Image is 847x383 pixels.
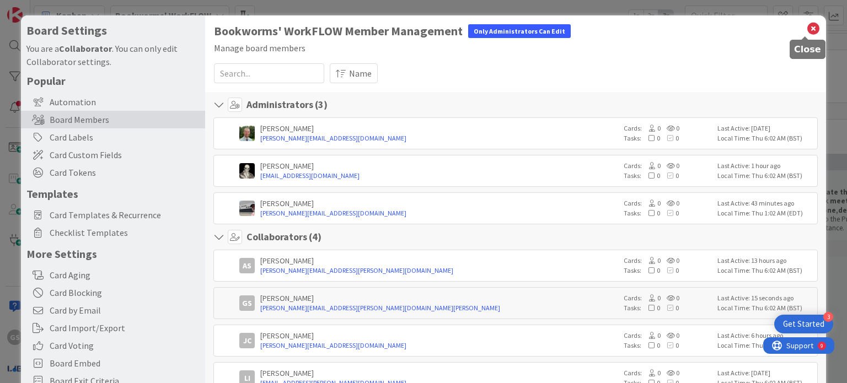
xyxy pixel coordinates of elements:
span: 0 [642,161,661,170]
span: 0 [641,266,660,274]
span: 0 [661,161,679,170]
div: [PERSON_NAME] [260,198,618,208]
span: 0 [661,294,679,302]
div: Tasks: [624,171,712,181]
span: 0 [661,369,679,377]
h4: Collaborators [246,231,321,243]
div: Tasks: [624,341,712,350]
span: 0 [660,134,679,142]
div: Last Active: 43 minutes ago [717,198,814,208]
span: 0 [642,124,661,132]
div: Last Active: 1 hour ago [717,161,814,171]
div: Local Time: Thu 6:02 AM (BST) [717,303,814,313]
div: Automation [21,93,205,111]
div: GS [239,295,255,311]
div: Local Time: Thu 6:02 AM (BST) [717,341,814,350]
span: Board Embed [50,357,200,370]
img: WS [239,163,255,179]
span: Support [23,2,50,15]
span: Card Voting [50,339,200,352]
button: Name [330,63,378,83]
input: Search... [214,63,324,83]
h4: Administrators [246,99,328,111]
div: [PERSON_NAME] [260,256,618,266]
span: Name [349,67,372,80]
a: [PERSON_NAME][EMAIL_ADDRESS][PERSON_NAME][DOMAIN_NAME][PERSON_NAME] [260,303,618,313]
span: 0 [641,341,660,349]
span: 0 [660,341,679,349]
span: Card Custom Fields [50,148,200,161]
div: Cards: [624,256,712,266]
span: 0 [661,331,679,339]
h5: Close [794,44,821,55]
h1: Bookworms' WorkFLOW Member Management [214,24,817,38]
a: [EMAIL_ADDRESS][DOMAIN_NAME] [260,171,618,181]
div: Card Import/Export [21,319,205,337]
div: Manage board members [214,41,817,55]
div: JC [239,333,255,348]
div: Get Started [783,319,824,330]
div: AS [239,258,255,273]
span: 0 [641,134,660,142]
span: Card Tokens [50,166,200,179]
span: 0 [641,209,660,217]
span: 0 [641,171,660,180]
span: Card by Email [50,304,200,317]
div: Card Aging [21,266,205,284]
div: Cards: [624,123,712,133]
div: [PERSON_NAME] [260,123,618,133]
span: 0 [660,209,679,217]
div: Last Active: [DATE] [717,123,814,133]
div: Last Active: 6 hours ago [717,331,814,341]
a: [PERSON_NAME][EMAIL_ADDRESS][DOMAIN_NAME] [260,341,618,350]
span: ( 4 ) [309,230,321,243]
div: Local Time: Thu 1:02 AM (EDT) [717,208,814,218]
div: Tasks: [624,208,712,218]
div: 3 [823,312,833,322]
span: 0 [661,124,679,132]
div: Cards: [624,161,712,171]
div: Tasks: [624,266,712,276]
div: [PERSON_NAME] [260,331,618,341]
b: Collaborator [59,43,112,54]
a: [PERSON_NAME][EMAIL_ADDRESS][PERSON_NAME][DOMAIN_NAME] [260,266,618,276]
div: Cards: [624,331,712,341]
div: [PERSON_NAME] [260,368,618,378]
div: Card Labels [21,128,205,146]
a: [PERSON_NAME][EMAIL_ADDRESS][DOMAIN_NAME] [260,133,618,143]
span: 0 [642,331,661,339]
img: SH [239,126,255,141]
div: Last Active: [DATE] [717,368,814,378]
div: Cards: [624,368,712,378]
span: Checklist Templates [50,226,200,239]
div: Local Time: Thu 6:02 AM (BST) [717,133,814,143]
h5: Popular [26,74,200,88]
div: Local Time: Thu 6:02 AM (BST) [717,171,814,181]
div: Cards: [624,198,712,208]
span: ( 3 ) [315,98,328,111]
div: Only Administrators Can Edit [468,24,571,38]
span: Card Templates & Recurrence [50,208,200,222]
h5: Templates [26,187,200,201]
span: 0 [642,256,661,265]
div: Card Blocking [21,284,205,301]
div: You are a . You can only edit Collaborator settings. [26,42,200,68]
div: Open Get Started checklist, remaining modules: 3 [774,315,833,333]
div: 9 [57,4,60,13]
div: [PERSON_NAME] [260,161,618,171]
span: 0 [642,369,661,377]
div: Cards: [624,293,712,303]
span: 0 [641,304,660,312]
span: 0 [660,266,679,274]
div: Tasks: [624,303,712,313]
div: Last Active: 13 hours ago [717,256,814,266]
span: 0 [661,256,679,265]
span: 0 [642,294,661,302]
div: Tasks: [624,133,712,143]
span: 0 [642,199,661,207]
span: 0 [661,199,679,207]
img: jB [239,201,255,216]
h4: Board Settings [26,24,200,37]
div: Board Members [21,111,205,128]
a: [PERSON_NAME][EMAIL_ADDRESS][DOMAIN_NAME] [260,208,618,218]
